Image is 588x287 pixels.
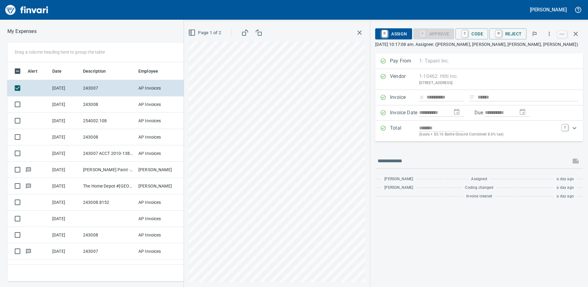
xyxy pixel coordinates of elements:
[81,96,136,113] td: 243008
[25,168,32,172] span: Has messages
[187,27,224,38] button: Page 1 of 2
[542,27,556,41] button: More
[465,185,493,191] span: Coding changed
[136,227,182,243] td: AP Invoices
[136,211,182,227] td: AP Invoices
[136,243,182,260] td: AP Invoices
[81,178,136,194] td: The Home Depot #[GEOGRAPHIC_DATA]
[50,145,81,162] td: [DATE]
[530,6,567,13] h5: [PERSON_NAME]
[375,28,412,39] button: RAssign
[471,176,487,182] span: Assigned
[138,67,166,75] span: Employee
[81,80,136,96] td: 243007
[375,121,583,141] div: Expand
[50,80,81,96] td: [DATE]
[81,260,136,276] td: 243008
[50,243,81,260] td: [DATE]
[375,41,583,47] p: [DATE] 10:17:08 am. Assignee: ([PERSON_NAME], [PERSON_NAME], [PERSON_NAME], [PERSON_NAME])
[50,178,81,194] td: [DATE]
[81,194,136,211] td: 243008.8152
[50,113,81,129] td: [DATE]
[50,162,81,178] td: [DATE]
[50,129,81,145] td: [DATE]
[136,162,182,178] td: [PERSON_NAME]
[7,28,37,35] nav: breadcrumb
[136,178,182,194] td: [PERSON_NAME]
[382,30,387,37] a: R
[15,49,105,55] p: Drag a column heading here to group the table
[380,29,407,39] span: Assign
[384,185,413,191] span: [PERSON_NAME]
[50,194,81,211] td: [DATE]
[81,243,136,260] td: 243007
[50,260,81,276] td: [DATE]
[494,29,522,39] span: Reject
[50,227,81,243] td: [DATE]
[413,31,455,36] div: Coding Required
[4,2,50,17] img: Finvari
[81,162,136,178] td: [PERSON_NAME] Paint - Ridgefie [GEOGRAPHIC_DATA] [GEOGRAPHIC_DATA]
[25,184,32,188] span: Has messages
[556,26,583,41] span: Close invoice
[81,145,136,162] td: 243007 ACCT 2010-1380781
[136,129,182,145] td: AP Invoices
[390,124,419,138] p: Total
[136,113,182,129] td: AP Invoices
[189,29,221,37] span: Page 1 of 2
[83,67,106,75] span: Description
[489,28,526,39] button: RReject
[81,227,136,243] td: 243008
[136,96,182,113] td: AP Invoices
[419,131,558,138] p: (basis + $5.16 Battle Ground Combined 8.6% tax)
[557,193,574,200] span: a day ago
[50,211,81,227] td: [DATE]
[52,67,70,75] span: Date
[25,249,32,253] span: Has messages
[466,193,492,200] span: Invoice created
[52,67,62,75] span: Date
[562,124,568,131] a: T
[460,29,483,39] span: Code
[384,176,413,182] span: [PERSON_NAME]
[28,67,46,75] span: Alert
[136,80,182,96] td: AP Invoices
[136,194,182,211] td: AP Invoices
[558,31,567,38] a: esc
[568,154,583,168] span: This records your message into the invoice and notifies anyone mentioned
[557,185,574,191] span: a day ago
[528,27,541,41] button: Flag
[138,67,158,75] span: Employee
[496,30,502,37] a: R
[136,145,182,162] td: AP Invoices
[50,96,81,113] td: [DATE]
[136,260,182,276] td: AP Invoices
[81,129,136,145] td: 243008
[83,67,114,75] span: Description
[528,5,568,14] button: [PERSON_NAME]
[557,176,574,182] span: a day ago
[455,28,488,39] button: CCode
[462,30,468,37] a: C
[7,28,37,35] p: My Expenses
[81,113,136,129] td: 254002.108
[28,67,38,75] span: Alert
